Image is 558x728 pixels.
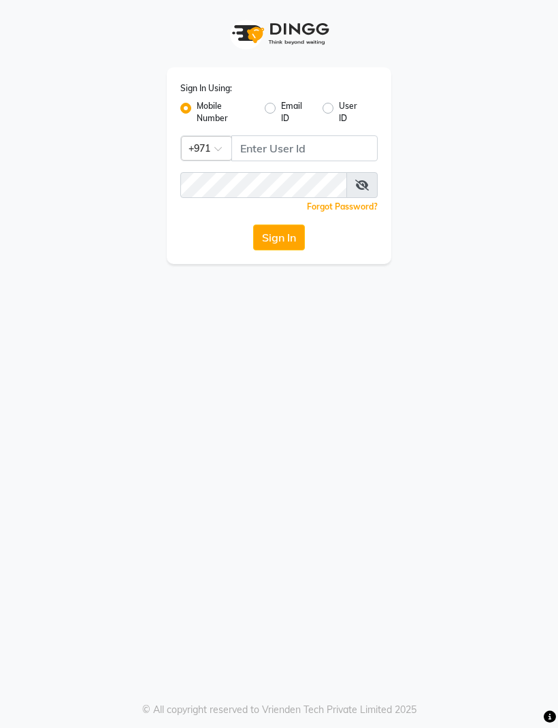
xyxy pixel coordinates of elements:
label: Email ID [281,100,312,125]
label: User ID [339,100,367,125]
input: Username [180,172,347,198]
img: logo1.svg [225,14,333,54]
button: Sign In [253,225,305,250]
label: Sign In Using: [180,82,232,95]
a: Forgot Password? [307,201,378,212]
input: Username [231,135,378,161]
label: Mobile Number [197,100,254,125]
